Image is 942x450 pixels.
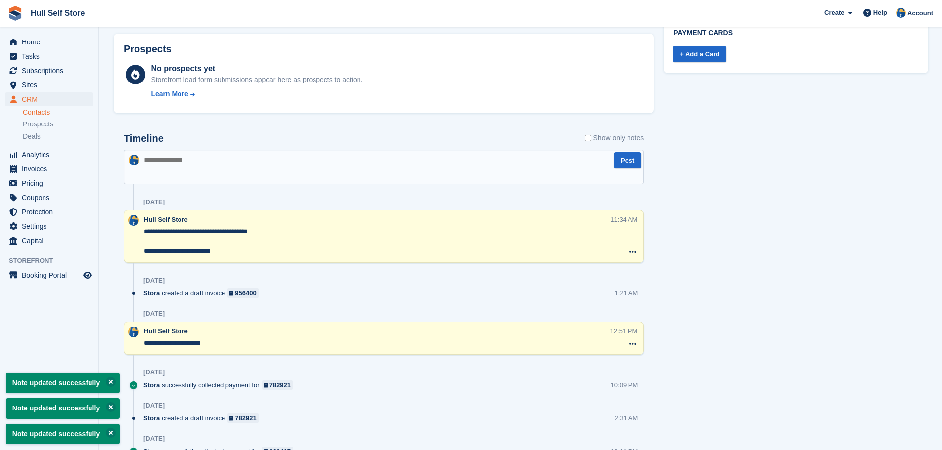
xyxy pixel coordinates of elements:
[5,35,93,49] a: menu
[143,368,165,376] div: [DATE]
[143,413,160,423] span: Stora
[615,413,638,423] div: 2:31 AM
[143,380,160,390] span: Stora
[22,234,81,247] span: Capital
[22,49,81,63] span: Tasks
[227,413,259,423] a: 782921
[82,269,93,281] a: Preview store
[143,277,165,285] div: [DATE]
[227,288,259,298] a: 956400
[5,205,93,219] a: menu
[824,8,844,18] span: Create
[22,176,81,190] span: Pricing
[27,5,89,21] a: Hull Self Store
[22,148,81,162] span: Analytics
[23,108,93,117] a: Contacts
[5,234,93,247] a: menu
[5,78,93,92] a: menu
[610,215,637,224] div: 11:34 AM
[143,288,264,298] div: created a draft invoice
[5,219,93,233] a: menu
[5,268,93,282] a: menu
[23,119,93,129] a: Prospects
[873,8,887,18] span: Help
[22,162,81,176] span: Invoices
[128,215,139,226] img: Hull Self Store
[269,380,291,390] div: 782921
[615,288,638,298] div: 1:21 AM
[151,75,362,85] div: Storefront lead form submissions appear here as prospects to action.
[22,191,81,205] span: Coupons
[128,327,139,337] img: Hull Self Store
[6,424,120,444] p: Note updated successfully
[9,256,98,266] span: Storefront
[614,152,641,168] button: Post
[23,120,53,129] span: Prospects
[5,162,93,176] a: menu
[143,198,165,206] div: [DATE]
[5,176,93,190] a: menu
[129,155,139,165] img: Hull Self Store
[585,133,644,143] label: Show only notes
[5,64,93,78] a: menu
[143,310,165,318] div: [DATE]
[124,133,164,144] h2: Timeline
[143,380,298,390] div: successfully collected payment for
[22,268,81,282] span: Booking Portal
[6,398,120,418] p: Note updated successfully
[143,402,165,409] div: [DATE]
[262,380,294,390] a: 782921
[151,89,362,99] a: Learn More
[151,89,188,99] div: Learn More
[22,92,81,106] span: CRM
[22,219,81,233] span: Settings
[5,148,93,162] a: menu
[673,29,918,37] h2: Payment cards
[22,64,81,78] span: Subscriptions
[151,63,362,75] div: No prospects yet
[144,216,188,223] span: Hull Self Store
[143,413,264,423] div: created a draft invoice
[235,413,256,423] div: 782921
[610,327,638,336] div: 12:51 PM
[22,35,81,49] span: Home
[144,327,188,335] span: Hull Self Store
[23,132,41,141] span: Deals
[22,78,81,92] span: Sites
[5,49,93,63] a: menu
[896,8,906,18] img: Hull Self Store
[907,8,933,18] span: Account
[5,92,93,106] a: menu
[22,205,81,219] span: Protection
[8,6,23,21] img: stora-icon-8386f47178a22dfd0bd8f6a31ec36ba5ce8667c1dd55bd0f319d3a0aa187defe.svg
[143,435,165,443] div: [DATE]
[23,131,93,142] a: Deals
[611,380,638,390] div: 10:09 PM
[6,373,120,393] p: Note updated successfully
[585,133,591,143] input: Show only notes
[143,288,160,298] span: Stora
[5,191,93,205] a: menu
[673,46,726,62] a: + Add a Card
[235,288,256,298] div: 956400
[124,43,172,55] h2: Prospects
